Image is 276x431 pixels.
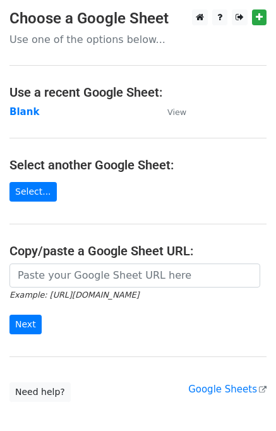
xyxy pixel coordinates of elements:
small: Example: [URL][DOMAIN_NAME] [9,290,139,300]
a: Blank [9,106,39,118]
a: Select... [9,182,57,202]
h4: Select another Google Sheet: [9,157,267,173]
small: View [167,107,186,117]
a: View [155,106,186,118]
h4: Copy/paste a Google Sheet URL: [9,243,267,258]
input: Paste your Google Sheet URL here [9,264,260,288]
a: Need help? [9,382,71,402]
p: Use one of the options below... [9,33,267,46]
h3: Choose a Google Sheet [9,9,267,28]
h4: Use a recent Google Sheet: [9,85,267,100]
input: Next [9,315,42,334]
a: Google Sheets [188,384,267,395]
